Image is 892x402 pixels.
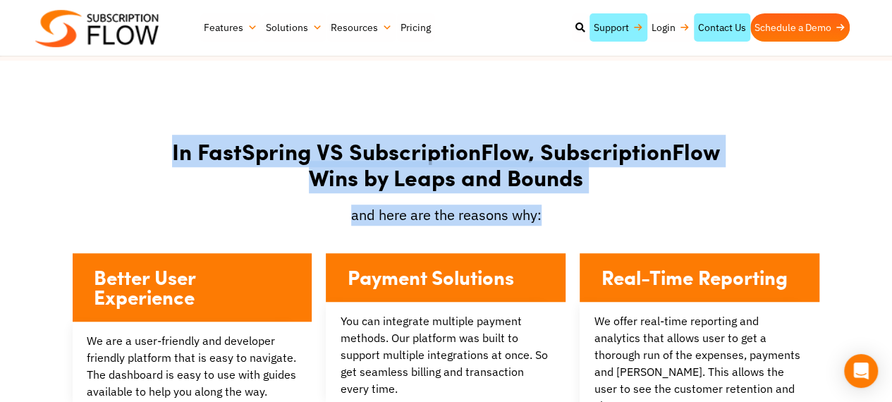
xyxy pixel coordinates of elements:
a: Contact Us [694,13,750,42]
a: Login [647,13,694,42]
a: Solutions [262,13,326,42]
p: We are a user-friendly and developer friendly platform that is easy to navigate. The dashboard is... [87,332,298,400]
img: Subscriptionflow [35,10,159,47]
h3: Payment Solutions [347,267,544,287]
a: Pricing [396,13,435,42]
a: Resources [326,13,396,42]
a: Features [200,13,262,42]
h3: Real-Time Reporting [601,267,798,287]
a: Support [589,13,647,42]
h3: Better User Experience [94,267,291,307]
p: and here are the reasons why: [150,205,743,226]
h2: In FastSpring VS SubscriptionFlow, SubscriptionFlow Wins by Leaps and Bounds [164,138,728,190]
a: Schedule a Demo [750,13,850,42]
div: Open Intercom Messenger [844,354,878,388]
p: You can integrate multiple payment methods. Our platform was built to support multiple integratio... [340,312,551,397]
